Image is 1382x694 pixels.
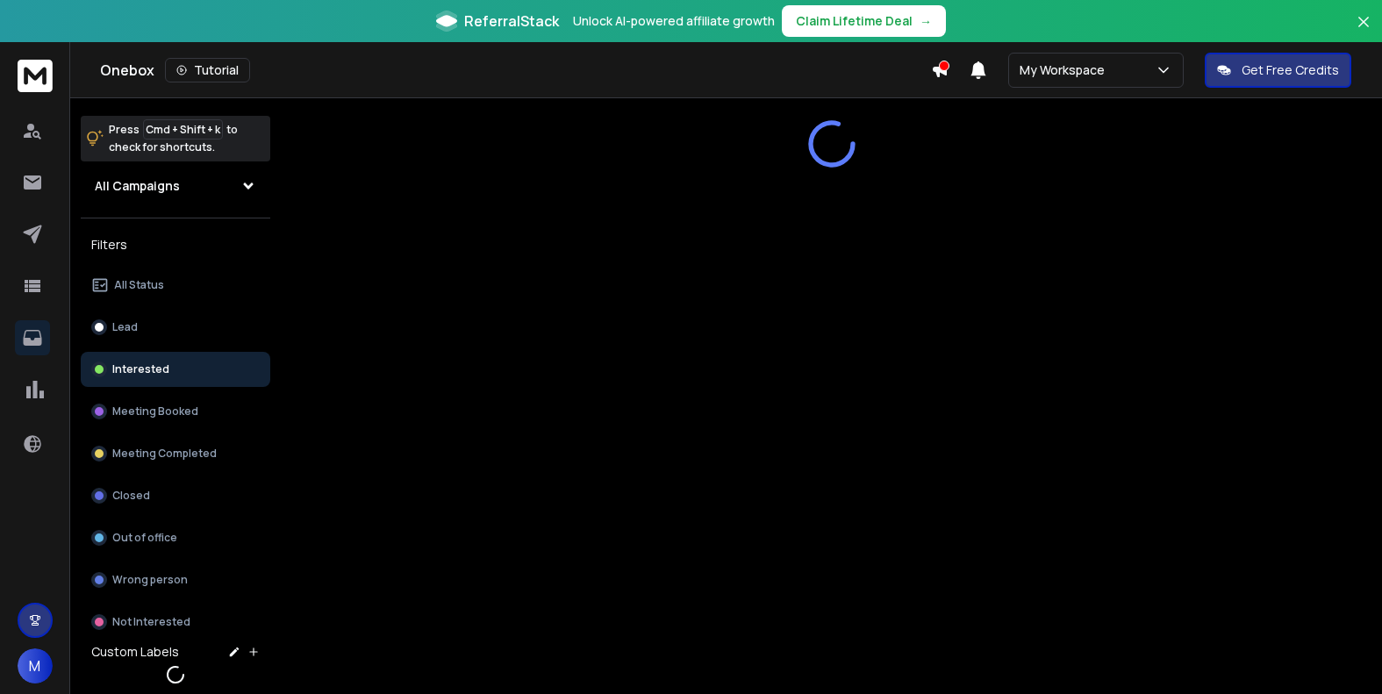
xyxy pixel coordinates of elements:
[112,320,138,334] p: Lead
[81,478,270,513] button: Closed
[114,278,164,292] p: All Status
[782,5,946,37] button: Claim Lifetime Deal→
[573,12,775,30] p: Unlock AI-powered affiliate growth
[95,177,180,195] h1: All Campaigns
[81,520,270,555] button: Out of office
[112,489,150,503] p: Closed
[1205,53,1351,88] button: Get Free Credits
[18,648,53,683] button: M
[143,119,223,140] span: Cmd + Shift + k
[1242,61,1339,79] p: Get Free Credits
[81,352,270,387] button: Interested
[112,531,177,545] p: Out of office
[91,643,179,661] h3: Custom Labels
[112,615,190,629] p: Not Interested
[81,168,270,204] button: All Campaigns
[100,58,931,82] div: Onebox
[112,404,198,419] p: Meeting Booked
[81,394,270,429] button: Meeting Booked
[1352,11,1375,53] button: Close banner
[81,310,270,345] button: Lead
[1020,61,1112,79] p: My Workspace
[81,268,270,303] button: All Status
[112,362,169,376] p: Interested
[81,562,270,597] button: Wrong person
[81,233,270,257] h3: Filters
[81,436,270,471] button: Meeting Completed
[165,58,250,82] button: Tutorial
[112,573,188,587] p: Wrong person
[109,121,238,156] p: Press to check for shortcuts.
[81,605,270,640] button: Not Interested
[112,447,217,461] p: Meeting Completed
[920,12,932,30] span: →
[464,11,559,32] span: ReferralStack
